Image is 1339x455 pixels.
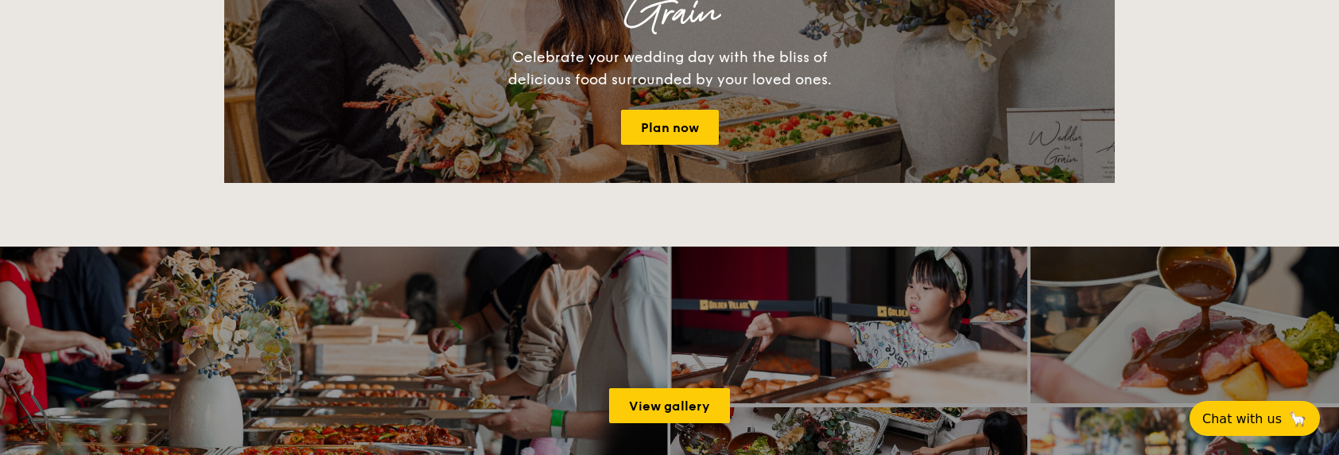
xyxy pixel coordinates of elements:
span: 🦙 [1288,410,1307,428]
div: Celebrate your wedding day with the bliss of delicious food surrounded by your loved ones. [491,46,848,91]
span: Chat with us [1202,411,1282,426]
button: Chat with us🦙 [1190,401,1320,436]
a: Plan now [621,110,719,145]
a: View gallery [609,388,730,423]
